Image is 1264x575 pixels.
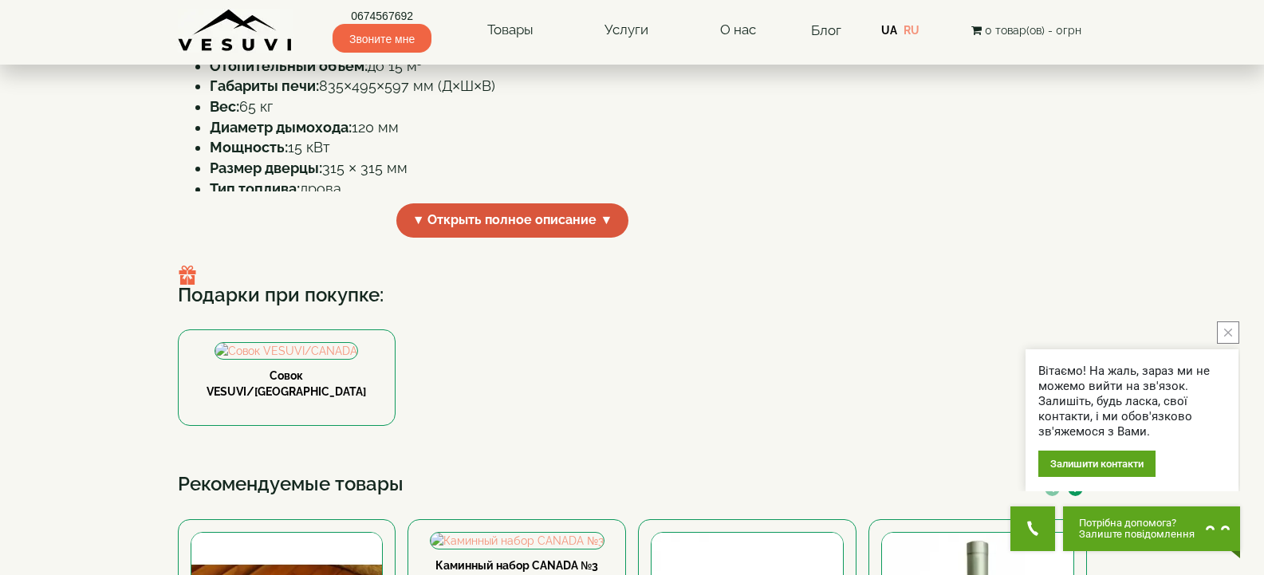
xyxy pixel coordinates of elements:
[239,98,273,115] font: 65 кг
[1217,321,1239,344] button: close button
[368,57,422,74] font: до 15 м³
[178,266,197,285] img: gift
[471,12,549,49] a: Товары
[589,12,664,49] a: Услуги
[412,212,613,227] font: ▼ Открыть полное описание ▼
[435,559,598,572] a: Каминный набор CANADA №3
[178,283,384,306] font: Подарки при покупке:
[210,98,239,115] font: Вес:
[431,533,604,549] img: Каминный набор CANADA №3
[215,343,357,359] img: Совок VESUVI/CANADA
[300,180,341,197] font: дрова
[333,8,431,24] a: 0674567692
[210,160,322,176] font: Размер дверцы:
[210,57,368,74] font: Отопительный объем:
[349,33,415,45] font: Звоните мне
[811,22,841,38] a: Блог
[319,77,495,94] font: 835×495×597 мм (Д×Ш×В)
[351,10,413,22] font: 0674567692
[352,119,399,136] font: 120 мм
[210,139,288,156] font: Мощность:
[1038,451,1156,477] div: Залишити контакти
[487,22,534,37] font: Товары
[720,22,756,37] font: О нас
[967,22,1086,39] button: 0 товар(ов) - 0грн
[207,369,366,398] a: Совок VESUVI/[GEOGRAPHIC_DATA]
[178,9,293,53] img: Завод VESUVI
[178,472,404,495] font: Рекомендуемые товары
[904,24,919,37] a: RU
[1010,506,1055,551] button: Get Call button
[210,119,352,136] font: Диаметр дымохода:
[704,12,772,49] a: О нас
[322,160,408,176] font: 315 × 315 мм
[1063,506,1240,551] button: Chat button
[1038,364,1226,439] div: Вітаємо! На жаль, зараз ми не можемо вийти на зв'язок. Залишіть, будь ласка, свої контакти, і ми ...
[1079,518,1195,529] span: Потрібна допомога?
[1079,529,1195,540] span: Залиште повідомлення
[881,24,897,37] a: UA
[985,24,1081,37] font: 0 товар(ов) - 0грн
[210,77,319,94] font: Габариты печи:
[604,22,648,37] font: Услуги
[288,139,330,156] font: 15 кВт
[210,180,300,197] font: Тип топлива:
